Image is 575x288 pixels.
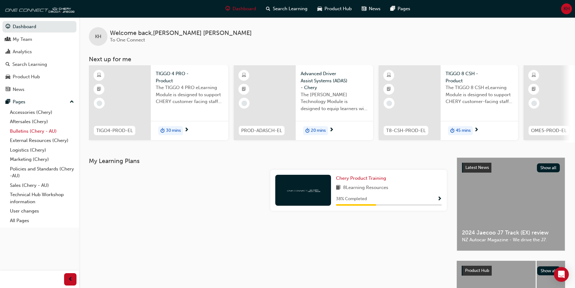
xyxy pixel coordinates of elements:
[537,163,560,172] button: Show all
[3,2,74,15] img: oneconnect
[2,21,76,32] a: Dashboard
[2,20,76,96] button: DashboardMy TeamAnalyticsSearch LearningProduct HubNews
[465,165,489,170] span: Latest News
[96,127,133,134] span: TIGO4-PROD-EL
[532,85,536,93] span: booktick-icon
[312,2,357,15] a: car-iconProduct Hub
[446,70,513,84] span: TIGGO 8 CSH - Product
[317,5,322,13] span: car-icon
[242,71,246,80] span: learningResourceType_ELEARNING-icon
[437,195,442,203] button: Show Progress
[532,71,536,80] span: learningResourceType_ELEARNING-icon
[220,2,261,15] a: guage-iconDashboard
[225,5,230,13] span: guage-icon
[110,30,252,37] span: Welcome back , [PERSON_NAME] [PERSON_NAME]
[234,65,373,140] a: PROD-ADASCH-ELAdvanced Driver Assist Systems (ADAS) - CheryThe [PERSON_NAME] Technology Module is...
[450,127,455,135] span: duration-icon
[242,85,246,93] span: booktick-icon
[97,101,102,106] span: learningRecordVerb_NONE-icon
[7,136,76,145] a: External Resources (Chery)
[166,127,181,134] span: 30 mins
[79,56,575,63] h3: Next up for me
[13,98,25,105] div: Pages
[531,101,537,106] span: learningRecordVerb_NONE-icon
[462,229,560,236] span: 2024 Jaecoo J7 Track (EX) review
[336,196,367,203] span: 38 % Completed
[398,5,410,12] span: Pages
[465,268,489,273] span: Product Hub
[89,157,447,165] h3: My Learning Plans
[387,71,391,80] span: learningResourceType_ELEARNING-icon
[462,163,560,173] a: Latest NewsShow all
[311,127,326,134] span: 20 mins
[261,2,312,15] a: search-iconSearch Learning
[537,266,560,275] button: Show all
[369,5,381,12] span: News
[336,175,389,182] a: Chery Product Training
[241,127,282,134] span: PROD-ADASCH-EL
[266,5,270,13] span: search-icon
[7,164,76,181] a: Policies and Standards (Chery -AU)
[97,71,101,80] span: learningResourceType_ELEARNING-icon
[2,34,76,45] a: My Team
[12,61,47,68] div: Search Learning
[156,84,223,105] span: The TIGGO 4 PRO eLearning Module is designed to support CHERY customer facing staff with the prod...
[6,74,10,80] span: car-icon
[7,181,76,190] a: Sales (Chery - AU)
[2,59,76,70] a: Search Learning
[286,187,320,193] img: oneconnect
[6,24,10,30] span: guage-icon
[437,196,442,202] span: Show Progress
[2,96,76,108] button: Pages
[156,70,223,84] span: TIGGO 4 PRO - Product
[474,127,479,133] span: next-icon
[325,5,352,12] span: Product Hub
[89,65,228,140] a: TIGO4-PROD-ELTIGGO 4 PRO - ProductThe TIGGO 4 PRO eLearning Module is designed to support CHERY c...
[357,2,386,15] a: news-iconNews
[7,127,76,136] a: Bulletins (Chery - AU)
[6,49,10,55] span: chart-icon
[110,37,145,43] span: To One Connect
[13,86,24,93] div: News
[13,73,40,80] div: Product Hub
[390,5,395,13] span: pages-icon
[7,108,76,117] a: Accessories (Chery)
[242,101,247,106] span: learningRecordVerb_NONE-icon
[457,157,565,251] a: Latest NewsShow all2024 Jaecoo J7 Track (EX) reviewNZ Autocar Magazine - We drive the J7.
[233,5,256,12] span: Dashboard
[301,70,368,91] span: Advanced Driver Assist Systems (ADAS) - Chery
[6,87,10,92] span: news-icon
[97,85,101,93] span: booktick-icon
[7,216,76,226] a: All Pages
[329,127,334,133] span: next-icon
[13,48,32,55] div: Analytics
[68,276,73,283] span: prev-icon
[7,206,76,216] a: User changes
[564,5,570,12] span: KH
[7,155,76,164] a: Marketing (Chery)
[273,5,307,12] span: Search Learning
[7,117,76,127] a: Aftersales (Chery)
[184,127,189,133] span: next-icon
[387,85,391,93] span: booktick-icon
[305,127,310,135] span: duration-icon
[6,62,10,67] span: search-icon
[462,236,560,243] span: NZ Autocar Magazine - We drive the J7.
[386,127,426,134] span: T8-CSH-PROD-EL
[2,84,76,95] a: News
[2,71,76,83] a: Product Hub
[160,127,165,135] span: duration-icon
[343,184,388,192] span: 8 Learning Resources
[6,99,10,105] span: pages-icon
[13,36,32,43] div: My Team
[561,3,572,14] button: KH
[336,184,341,192] span: book-icon
[7,145,76,155] a: Logistics (Chery)
[7,190,76,206] a: Technical Hub Workshop information
[2,46,76,58] a: Analytics
[336,175,386,181] span: Chery Product Training
[446,84,513,105] span: The TIGGO 8 CSH eLearning Module is designed to support CHERY customer-facing staff with the prod...
[554,267,569,282] div: Open Intercom Messenger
